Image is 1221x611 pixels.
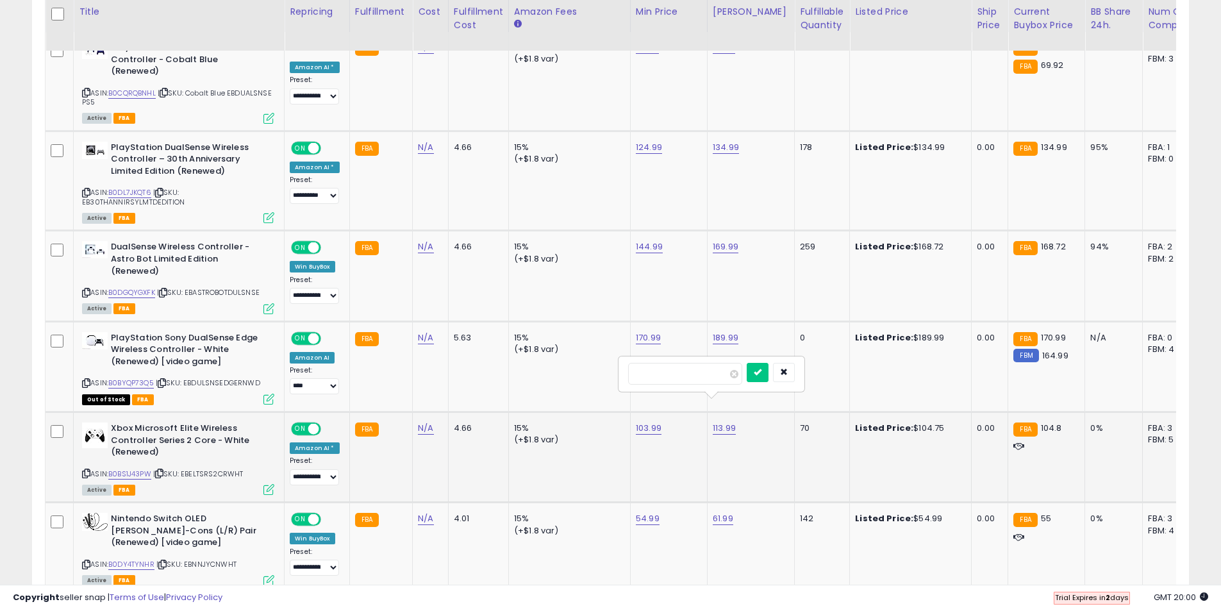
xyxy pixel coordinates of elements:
[292,242,308,253] span: ON
[855,240,913,253] b: Listed Price:
[355,241,379,255] small: FBA
[1041,141,1067,153] span: 134.99
[111,42,267,81] b: PlayStation DualSense Wireless Controller - Cobalt Blue (Renewed)
[1041,240,1066,253] span: 168.72
[319,424,340,435] span: OFF
[82,142,108,159] img: 31s5Ec1t-wL._SL40_.jpg
[1013,5,1079,32] div: Current Buybox Price
[290,62,340,73] div: Amazon AI *
[636,240,663,253] a: 144.99
[1154,591,1208,603] span: 2025-09-9 20:00 GMT
[290,366,340,395] div: Preset:
[514,525,620,537] div: (+$1.8 var)
[290,548,340,576] div: Preset:
[82,332,108,349] img: 31tKL-PRBGL._SL40_.jpg
[454,513,499,524] div: 4.01
[713,512,733,525] a: 61.99
[113,213,135,224] span: FBA
[1148,423,1190,434] div: FBA: 3
[292,514,308,525] span: ON
[319,242,340,253] span: OFF
[82,485,112,496] span: All listings currently available for purchase on Amazon
[110,591,164,603] a: Terms of Use
[454,423,499,434] div: 4.66
[79,5,279,19] div: Title
[82,113,112,124] span: All listings currently available for purchase on Amazon
[1041,331,1066,344] span: 170.99
[82,423,274,494] div: ASIN:
[82,142,274,222] div: ASIN:
[1013,513,1037,527] small: FBA
[855,422,913,434] b: Listed Price:
[418,512,433,525] a: N/A
[1148,253,1190,265] div: FBM: 2
[82,213,112,224] span: All listings currently available for purchase on Amazon
[454,241,499,253] div: 4.66
[1090,513,1133,524] div: 0%
[418,331,433,344] a: N/A
[1148,241,1190,253] div: FBA: 2
[1148,142,1190,153] div: FBA: 1
[977,142,998,153] div: 0.00
[82,241,108,258] img: 41o+er+MQCL._SL40_.jpg
[418,5,443,19] div: Cost
[855,332,961,344] div: $189.99
[108,469,151,480] a: B0BS1J43PW
[800,513,840,524] div: 142
[514,53,620,65] div: (+$1.8 var)
[1013,349,1038,362] small: FBM
[514,332,620,344] div: 15%
[1013,60,1037,74] small: FBA
[514,423,620,434] div: 15%
[418,422,433,435] a: N/A
[1042,349,1068,362] span: 164.99
[290,442,340,454] div: Amazon AI *
[636,141,662,154] a: 124.99
[977,513,998,524] div: 0.00
[800,142,840,153] div: 178
[1090,332,1133,344] div: N/A
[290,162,340,173] div: Amazon AI *
[1041,512,1051,524] span: 55
[82,394,130,405] span: All listings that are currently out of stock and unavailable for purchase on Amazon
[292,424,308,435] span: ON
[514,253,620,265] div: (+$1.8 var)
[108,378,154,389] a: B0BYQP73Q5
[454,142,499,153] div: 4.66
[13,591,60,603] strong: Copyright
[454,332,499,344] div: 5.63
[82,187,185,206] span: | SKU: EB30THANNIRSYLMTDEDITION
[82,88,272,107] span: | SKU: Cobalt Blue EBDUALSNSE PS5
[855,142,961,153] div: $134.99
[855,423,961,434] div: $104.75
[355,423,379,437] small: FBA
[1148,525,1190,537] div: FBM: 4
[514,344,620,355] div: (+$1.8 var)
[1013,332,1037,346] small: FBA
[977,5,1002,32] div: Ship Price
[514,513,620,524] div: 15%
[153,469,244,479] span: | SKU: EBELTSRS2CRWHT
[713,141,739,154] a: 134.99
[82,332,274,403] div: ASIN:
[713,240,738,253] a: 169.99
[108,88,156,99] a: B0CQRQBNHL
[1148,53,1190,65] div: FBM: 3
[713,331,738,344] a: 189.99
[800,332,840,344] div: 0
[977,332,998,344] div: 0.00
[418,141,433,154] a: N/A
[111,513,267,552] b: Nintendo Switch OLED [PERSON_NAME]-Cons (L/R) Pair (Renewed) [video game]
[290,76,340,105] div: Preset:
[108,559,154,570] a: B0DY4TYNHR
[855,513,961,524] div: $54.99
[1090,5,1137,32] div: BB Share 24h.
[290,533,335,544] div: Win BuyBox
[108,287,155,298] a: B0DGQYGXFK
[1090,241,1133,253] div: 94%
[290,276,340,305] div: Preset:
[713,422,736,435] a: 113.99
[418,240,433,253] a: N/A
[113,113,135,124] span: FBA
[355,5,407,19] div: Fulfillment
